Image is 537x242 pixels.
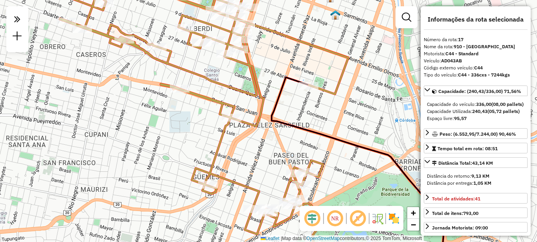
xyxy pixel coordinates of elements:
[463,210,478,216] strong: 793,00
[371,212,384,225] img: Fluxo de ruas
[440,131,516,137] span: Peso: (6.552,95/7.244,00) 90,46%
[427,108,524,115] div: Capacidade Utilizada:
[9,28,25,46] a: Nova sessão e pesquisa
[261,236,280,241] a: Leaflet
[307,236,340,241] a: OpenStreetMap
[472,108,487,114] strong: 240,43
[438,146,498,151] span: Tempo total em rota: 08:51
[458,36,463,42] strong: 17
[438,88,521,94] span: Capacidade: (240,43/336,00) 71,56%
[424,71,528,78] div: Tipo do veículo:
[424,43,528,50] div: Nome da rota:
[424,86,528,96] a: Capacidade: (240,43/336,00) 71,56%
[424,36,528,43] div: Número da rota:
[424,169,528,190] div: Distância Total:43,14 KM
[330,10,340,20] img: UDC - Córdoba
[399,9,414,25] a: Exibir filtros
[424,128,528,139] a: Peso: (6.552,95/7.244,00) 90,46%
[432,210,478,217] div: Total de itens:
[424,207,528,218] a: Total de itens:793,00
[388,212,400,225] img: Exibir/Ocultar setores
[454,44,515,49] strong: 910 - [GEOGRAPHIC_DATA]
[427,101,524,108] div: Capacidade do veículo:
[326,209,344,228] span: Ocultar NR
[424,143,528,153] a: Tempo total em rota: 08:51
[424,222,528,233] a: Jornada Motorista: 09:00
[445,51,478,56] strong: C44 - Standard
[424,64,528,71] div: Código externo veículo:
[427,115,524,122] div: Espaço livre:
[432,160,493,167] div: Distância Total:
[303,209,322,228] span: Ocultar deslocamento
[411,208,416,218] span: +
[471,173,489,179] strong: 9,13 KM
[424,193,528,204] a: Total de atividades:41
[424,57,528,64] div: Veículo:
[473,180,491,186] strong: 1,05 KM
[424,157,528,168] a: Distância Total:43,14 KM
[474,65,483,71] strong: C44
[427,180,524,187] div: Distância por entrega:
[432,224,488,231] div: Jornada Motorista: 09:00
[348,209,367,228] span: Exibir rótulo
[427,173,524,180] div: Distância do retorno:
[407,207,419,219] a: Zoom in
[411,220,416,229] span: −
[458,72,510,78] strong: C44 - 336cxs - 7244kgs
[476,101,491,107] strong: 336,00
[432,196,480,202] span: Total de atividades:
[475,196,480,202] strong: 41
[441,58,462,64] strong: AD043AB
[487,108,520,114] strong: (05,72 pallets)
[407,219,419,231] a: Zoom out
[424,50,528,57] div: Motorista:
[454,115,467,121] strong: 95,57
[424,98,528,125] div: Capacidade: (240,43/336,00) 71,56%
[491,101,524,107] strong: (08,00 pallets)
[281,236,282,241] span: |
[472,160,493,166] span: 43,14 KM
[424,16,528,23] h4: Informações da rota selecionada
[9,11,25,27] em: Clique aqui para maximizar o painel
[259,235,424,242] div: Map data © contributors,© 2025 TomTom, Microsoft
